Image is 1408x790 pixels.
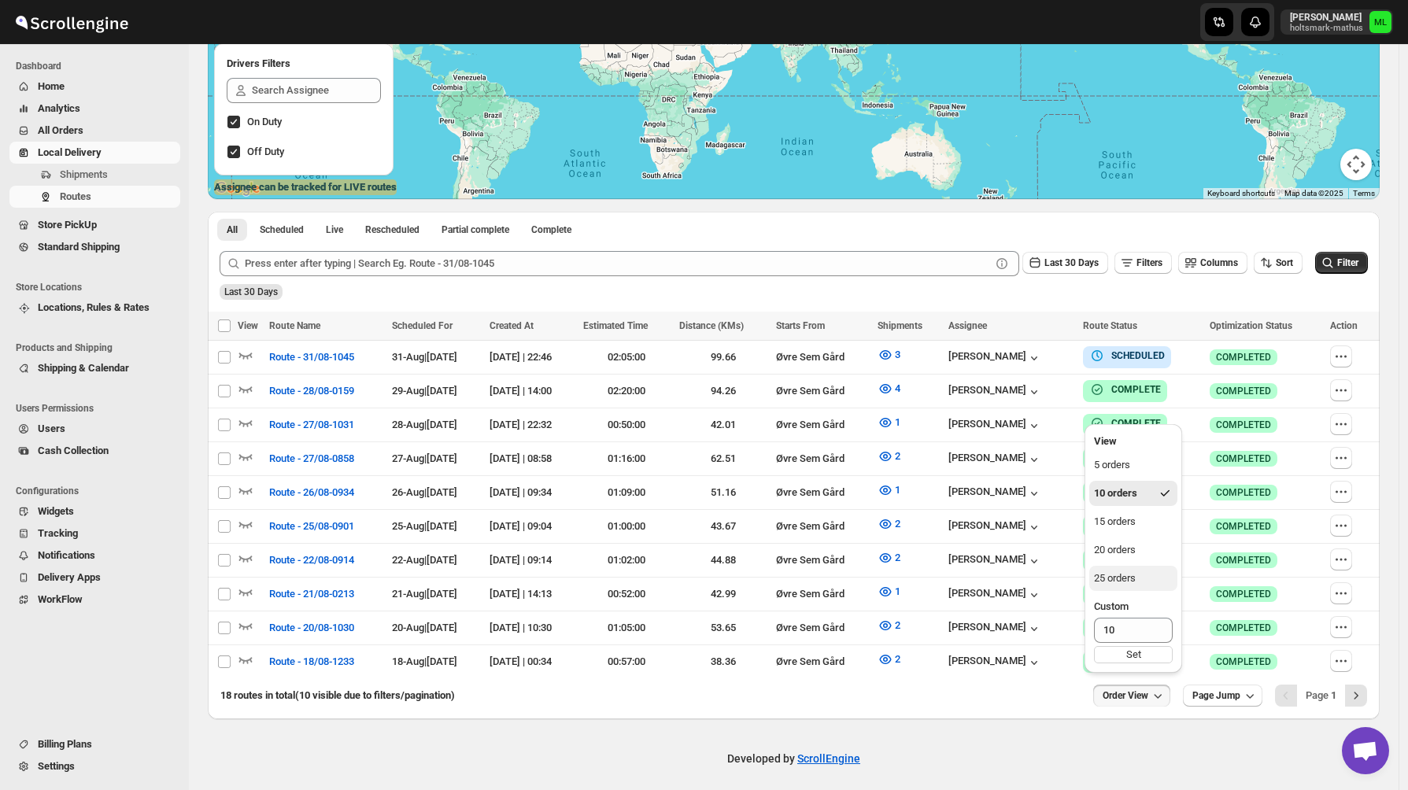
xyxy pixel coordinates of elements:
span: Last 30 Days [1044,257,1099,268]
span: 31-Aug | [DATE] [392,351,457,363]
label: Assignee can be tracked for LIVE routes [214,179,397,195]
button: 20 orders [1089,537,1177,563]
div: [DATE] | 09:34 [490,485,574,500]
button: Route - 28/08-0159 [260,378,364,404]
span: Columns [1200,257,1238,268]
span: Page [1306,689,1336,701]
span: 2 [895,518,900,530]
button: WorkFlow [9,589,180,611]
span: View [238,320,258,331]
span: Custom [1094,600,1129,612]
button: [PERSON_NAME] [948,418,1042,434]
b: 1 [1331,689,1336,701]
span: 29-Aug | [DATE] [392,385,457,397]
span: 18 routes in total (10 visible due to filters/pagination) [220,689,455,701]
div: Øvre Sem Gård [776,485,868,500]
span: Route - 18/08-1233 [269,654,354,670]
span: Configurations [16,485,181,497]
text: ML [1374,17,1387,28]
button: Settings [9,755,180,777]
span: 2 [895,653,900,665]
span: 27-Aug | [DATE] [392,452,457,464]
span: Route - 28/08-0159 [269,383,354,399]
div: 62.51 [679,451,767,467]
button: 3 [868,342,910,367]
div: [DATE] | 22:32 [490,417,574,433]
button: [PERSON_NAME] [948,621,1042,637]
button: Billing Plans [9,733,180,755]
span: Estimated Time [583,320,648,331]
span: Filter [1337,257,1358,268]
span: Route - 31/08-1045 [269,349,354,365]
div: 51.16 [679,485,767,500]
span: COMPLETED [1216,419,1271,431]
button: [PERSON_NAME] [948,519,1042,535]
button: Widgets [9,500,180,522]
span: Sort [1276,257,1293,268]
div: 01:02:00 [583,552,671,568]
span: Scheduled [260,223,304,236]
input: Search Assignee [252,78,381,103]
span: Cash Collection [38,445,109,456]
span: Route Status [1083,320,1137,331]
span: Complete [531,223,571,236]
button: 2 [868,444,910,469]
button: 2 [868,647,910,672]
span: COMPLETED [1216,655,1271,668]
span: 2 [895,619,900,631]
span: Shipments [60,168,108,180]
button: Routes [9,186,180,208]
div: [PERSON_NAME] [948,384,1042,400]
button: Route - 27/08-1031 [260,412,364,437]
img: Google [212,179,264,199]
span: Route - 20/08-1030 [269,620,354,636]
span: COMPLETED [1216,351,1271,364]
div: [DATE] | 09:14 [490,552,574,568]
div: [PERSON_NAME] [948,350,1042,366]
button: Columns [1178,252,1247,274]
div: 15 orders [1094,514,1136,530]
span: 26-Aug | [DATE] [392,486,457,498]
button: SCHEDULED [1089,348,1165,364]
span: Map data ©2025 [1284,189,1343,197]
span: 3 [895,349,900,360]
span: COMPLETED [1216,622,1271,634]
div: [DATE] | 22:46 [490,349,574,365]
p: [PERSON_NAME] [1290,11,1363,24]
span: 22-Aug | [DATE] [392,554,457,566]
h2: Drivers Filters [227,56,381,72]
span: Widgets [38,505,74,517]
div: 10 orders [1094,485,1137,501]
div: 01:16:00 [583,451,671,467]
span: Route Name [269,320,320,331]
nav: Pagination [1275,685,1367,707]
div: 20 orders [1094,542,1136,558]
span: Optimization Status [1210,320,1292,331]
span: Delivery Apps [38,571,101,583]
button: Last 30 Days [1022,252,1108,274]
span: Route - 25/08-0901 [269,519,354,534]
span: 25-Aug | [DATE] [392,520,457,532]
button: Route - 25/08-0901 [260,514,364,539]
span: Michael Lunga [1369,11,1391,33]
div: 53.65 [679,620,767,636]
div: [DATE] | 10:30 [490,620,574,636]
button: Notifications [9,545,180,567]
button: [PERSON_NAME] [948,452,1042,467]
a: ScrollEngine [797,752,860,765]
span: Scheduled For [392,320,453,331]
button: 5 orders [1089,452,1177,478]
div: Øvre Sem Gård [776,349,868,365]
span: Order View [1103,689,1148,702]
a: Terms (opens in new tab) [1353,189,1375,197]
span: Off Duty [247,146,284,157]
button: 25 orders [1089,566,1177,591]
div: [DATE] | 14:13 [490,586,574,602]
span: 28-Aug | [DATE] [392,419,457,430]
button: Cash Collection [9,440,180,462]
span: Starts From [776,320,825,331]
div: 00:50:00 [583,417,671,433]
span: Page Jump [1192,689,1240,702]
